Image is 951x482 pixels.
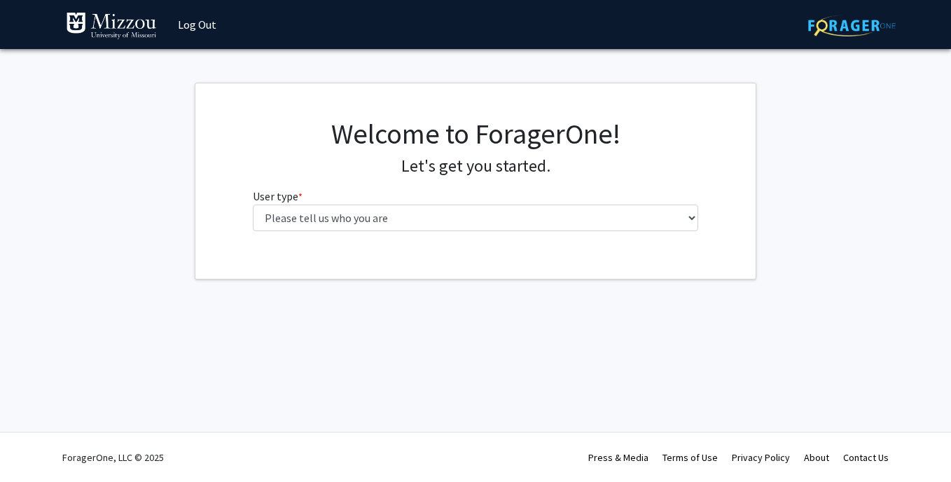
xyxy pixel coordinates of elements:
a: Press & Media [588,451,648,464]
img: ForagerOne Logo [808,15,896,36]
a: Contact Us [843,451,889,464]
a: About [804,451,829,464]
h1: Welcome to ForagerOne! [253,117,699,151]
div: ForagerOne, LLC © 2025 [62,433,164,482]
a: Terms of Use [662,451,718,464]
a: Privacy Policy [732,451,790,464]
h4: Let's get you started. [253,156,699,177]
img: University of Missouri Logo [66,12,157,40]
label: User type [253,188,303,205]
